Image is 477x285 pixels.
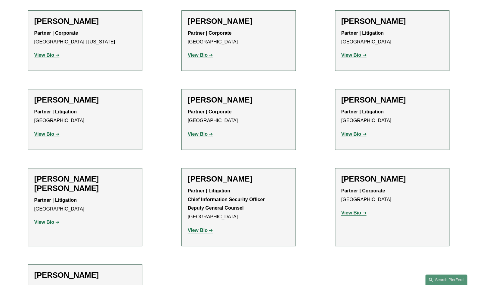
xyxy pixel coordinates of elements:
[34,52,54,58] strong: View Bio
[425,274,467,285] a: Search this site
[34,271,136,280] h2: [PERSON_NAME]
[34,52,60,58] a: View Bio
[34,109,77,114] strong: Partner | Litigation
[188,52,208,58] strong: View Bio
[188,17,290,26] h2: [PERSON_NAME]
[341,108,443,125] p: [GEOGRAPHIC_DATA]
[341,95,443,105] h2: [PERSON_NAME]
[341,188,385,193] strong: Partner | Corporate
[341,131,361,137] strong: View Bio
[341,52,367,58] a: View Bio
[188,30,232,36] strong: Partner | Corporate
[341,17,443,26] h2: [PERSON_NAME]
[188,187,290,221] p: [GEOGRAPHIC_DATA]
[34,131,60,137] a: View Bio
[34,95,136,105] h2: [PERSON_NAME]
[34,198,77,203] strong: Partner | Litigation
[188,29,290,46] p: [GEOGRAPHIC_DATA]
[341,210,367,215] a: View Bio
[34,196,136,214] p: [GEOGRAPHIC_DATA]
[34,108,136,125] p: [GEOGRAPHIC_DATA]
[188,188,230,193] strong: Partner | Litigation
[341,174,443,184] h2: [PERSON_NAME]
[188,52,213,58] a: View Bio
[188,197,265,211] strong: Chief Information Security Officer Deputy General Counsel
[34,17,136,26] h2: [PERSON_NAME]
[188,108,290,125] p: [GEOGRAPHIC_DATA]
[341,52,361,58] strong: View Bio
[34,29,136,46] p: [GEOGRAPHIC_DATA] | [US_STATE]
[188,228,208,233] strong: View Bio
[34,131,54,137] strong: View Bio
[341,30,384,36] strong: Partner | Litigation
[188,109,232,114] strong: Partner | Corporate
[34,220,54,225] strong: View Bio
[34,220,60,225] a: View Bio
[188,95,290,105] h2: [PERSON_NAME]
[341,210,361,215] strong: View Bio
[188,174,290,184] h2: [PERSON_NAME]
[34,174,136,193] h2: [PERSON_NAME] [PERSON_NAME]
[341,131,367,137] a: View Bio
[341,29,443,46] p: [GEOGRAPHIC_DATA]
[341,109,384,114] strong: Partner | Litigation
[188,131,208,137] strong: View Bio
[341,187,443,204] p: [GEOGRAPHIC_DATA]
[34,30,78,36] strong: Partner | Corporate
[188,131,213,137] a: View Bio
[188,228,213,233] a: View Bio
